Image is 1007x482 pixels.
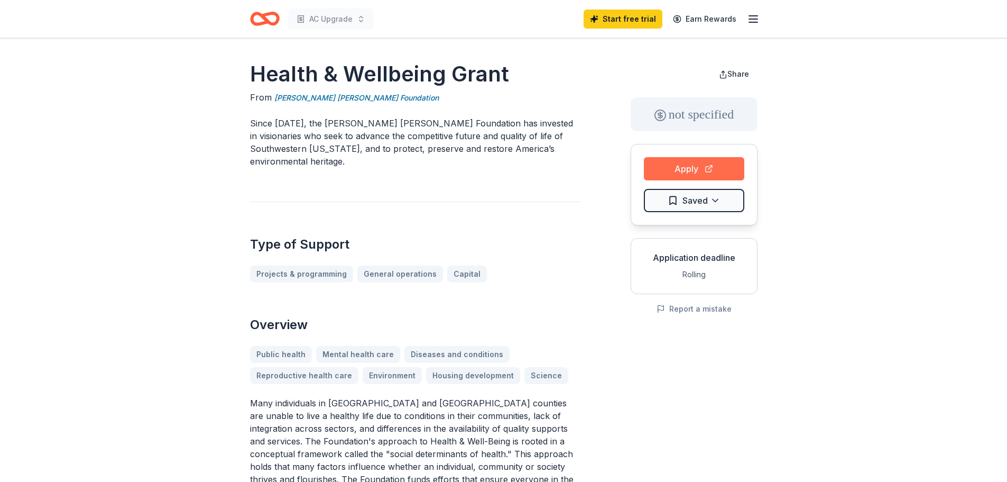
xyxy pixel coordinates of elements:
button: Saved [644,189,744,212]
a: Home [250,6,280,31]
div: not specified [631,97,757,131]
h2: Type of Support [250,236,580,253]
button: Apply [644,157,744,180]
a: [PERSON_NAME] [PERSON_NAME] Foundation [274,92,439,104]
a: Earn Rewards [667,10,743,29]
span: Saved [682,194,708,207]
div: Application deadline [640,251,749,264]
a: Start free trial [584,10,662,29]
div: Rolling [640,268,749,281]
h1: Health & Wellbeing Grant [250,59,580,89]
button: Report a mistake [657,303,732,315]
a: General operations [357,266,443,283]
button: AC Upgrade [288,8,374,30]
span: Share [727,69,749,78]
span: AC Upgrade [309,13,353,25]
a: Projects & programming [250,266,353,283]
h2: Overview [250,316,580,333]
a: Capital [447,266,487,283]
button: Share [710,63,757,85]
p: Since [DATE], the [PERSON_NAME] [PERSON_NAME] Foundation has invested in visionaries who seek to ... [250,117,580,168]
div: From [250,91,580,104]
